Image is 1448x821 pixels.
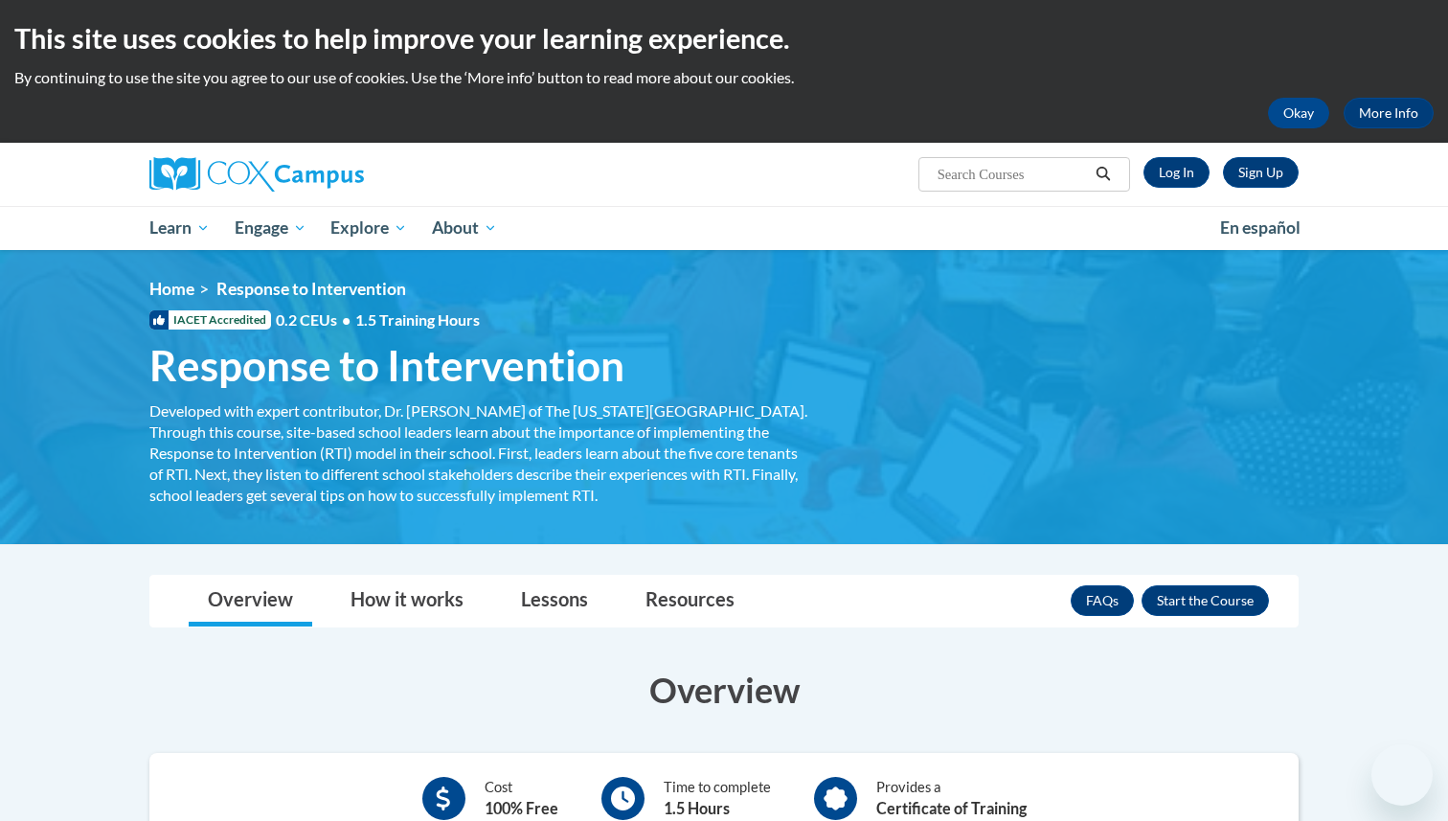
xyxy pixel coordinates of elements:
span: Response to Intervention [149,340,624,391]
h3: Overview [149,666,1299,714]
button: Search [1089,163,1118,186]
a: Resources [626,576,754,627]
a: En español [1208,208,1313,248]
b: 1.5 Hours [664,799,730,817]
img: Cox Campus [149,157,364,192]
span: Learn [149,217,210,239]
a: About [419,206,509,250]
h2: This site uses cookies to help improve your learning experience. [14,19,1434,57]
span: IACET Accredited [149,310,271,330]
a: Log In [1143,157,1210,188]
span: Explore [330,217,407,239]
a: Explore [318,206,419,250]
a: How it works [331,576,483,627]
span: 0.2 CEUs [276,309,480,331]
span: En español [1220,217,1301,238]
span: 1.5 Training Hours [355,310,480,329]
a: Cox Campus [149,157,513,192]
button: Enroll [1142,585,1269,616]
span: • [342,310,351,329]
a: Register [1223,157,1299,188]
a: Lessons [502,576,607,627]
b: Certificate of Training [876,799,1027,817]
div: Provides a [876,777,1027,820]
span: Engage [235,217,306,239]
span: About [432,217,497,239]
span: Response to Intervention [216,279,406,299]
div: Time to complete [664,777,771,820]
div: Main menu [121,206,1327,250]
div: Cost [485,777,558,820]
button: Okay [1268,98,1329,128]
p: By continuing to use the site you agree to our use of cookies. Use the ‘More info’ button to read... [14,67,1434,88]
a: More Info [1344,98,1434,128]
a: Learn [137,206,222,250]
a: Engage [222,206,319,250]
input: Search Courses [936,163,1089,186]
a: FAQs [1071,585,1134,616]
a: Overview [189,576,312,627]
b: 100% Free [485,799,558,817]
a: Home [149,279,194,299]
iframe: Button to launch messaging window [1371,744,1433,806]
div: Developed with expert contributor, Dr. [PERSON_NAME] of The [US_STATE][GEOGRAPHIC_DATA]. Through ... [149,400,810,506]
